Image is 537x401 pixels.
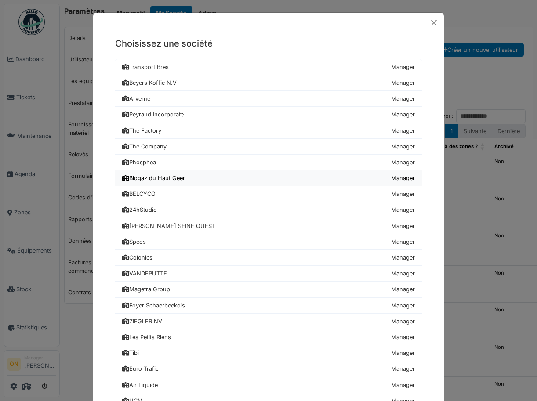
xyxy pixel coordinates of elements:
[115,218,422,234] a: [PERSON_NAME] SEINE OUEST Manager
[391,190,415,198] div: Manager
[391,301,415,310] div: Manager
[115,234,422,250] a: Speos Manager
[115,123,422,139] a: The Factory Manager
[115,298,422,314] a: Foyer Schaerbeekois Manager
[115,282,422,297] a: Magetra Group Manager
[115,361,422,377] a: Euro Trafic Manager
[122,110,184,119] div: Peyraud Incorporate
[391,222,415,230] div: Manager
[122,190,156,198] div: BELCYCO
[115,345,422,361] a: Tibi Manager
[122,285,170,293] div: Magetra Group
[391,365,415,373] div: Manager
[122,79,177,87] div: Beyers Koffie N.V
[391,285,415,293] div: Manager
[115,250,422,266] a: Colonies Manager
[115,59,422,75] a: Transport Bres Manager
[391,349,415,357] div: Manager
[391,158,415,166] div: Manager
[391,142,415,151] div: Manager
[115,377,422,393] a: Air Liquide Manager
[115,37,422,50] h5: Choisissez une société
[115,107,422,123] a: Peyraud Incorporate Manager
[122,63,169,71] div: Transport Bres
[428,16,440,29] button: Close
[122,238,146,246] div: Speos
[122,269,167,278] div: VANDEPUTTE
[391,317,415,325] div: Manager
[122,349,139,357] div: Tibi
[122,381,158,389] div: Air Liquide
[115,314,422,329] a: ZIEGLER NV Manager
[115,266,422,282] a: VANDEPUTTE Manager
[122,365,159,373] div: Euro Trafic
[391,110,415,119] div: Manager
[122,317,162,325] div: ZIEGLER NV
[122,142,167,151] div: The Company
[122,206,157,214] div: 24hStudio
[115,186,422,202] a: BELCYCO Manager
[391,79,415,87] div: Manager
[391,269,415,278] div: Manager
[122,126,161,135] div: The Factory
[115,329,422,345] a: Les Petits Riens Manager
[391,63,415,71] div: Manager
[122,158,156,166] div: Phosphea
[115,202,422,218] a: 24hStudio Manager
[122,94,150,103] div: Arverne
[122,333,171,341] div: Les Petits Riens
[391,174,415,182] div: Manager
[115,91,422,107] a: Arverne Manager
[122,253,152,262] div: Colonies
[391,333,415,341] div: Manager
[122,301,185,310] div: Foyer Schaerbeekois
[391,94,415,103] div: Manager
[115,170,422,186] a: Biogaz du Haut Geer Manager
[115,155,422,170] a: Phosphea Manager
[391,238,415,246] div: Manager
[115,75,422,91] a: Beyers Koffie N.V Manager
[391,253,415,262] div: Manager
[391,381,415,389] div: Manager
[122,174,185,182] div: Biogaz du Haut Geer
[115,139,422,155] a: The Company Manager
[391,206,415,214] div: Manager
[122,222,215,230] div: [PERSON_NAME] SEINE OUEST
[391,126,415,135] div: Manager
